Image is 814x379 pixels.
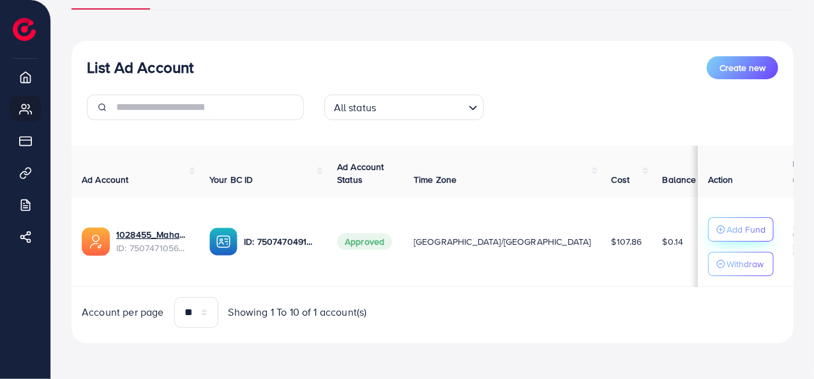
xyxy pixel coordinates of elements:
[708,173,734,186] span: Action
[337,233,392,250] span: Approved
[707,56,778,79] button: Create new
[209,228,237,256] img: ic-ba-acc.ded83a64.svg
[727,256,764,272] p: Withdraw
[116,242,189,254] span: ID: 7507471056547217426
[87,58,193,77] h3: List Ad Account
[13,18,36,41] img: logo
[663,235,684,248] span: $0.14
[209,173,253,186] span: Your BC ID
[324,95,484,120] div: Search for option
[337,160,384,186] span: Ad Account Status
[720,61,765,74] span: Create new
[82,173,129,186] span: Ad Account
[727,222,765,237] p: Add Fund
[116,228,189,241] a: 1028455_Mahakmart1_1747969442002
[82,228,110,256] img: ic-ads-acc.e4c84228.svg
[331,98,379,117] span: All status
[708,252,774,276] button: Withdraw
[663,173,697,186] span: Balance
[612,235,642,248] span: $107.86
[116,228,189,254] div: <span class='underline'>1028455_Mahakmart1_1747969442002</span></br>7507471056547217426
[760,321,804,369] iframe: Chat
[414,235,591,248] span: [GEOGRAPHIC_DATA]/[GEOGRAPHIC_DATA]
[414,173,456,186] span: Time Zone
[244,234,317,249] p: ID: 7507470491939225618
[380,96,463,117] input: Search for option
[229,305,367,320] span: Showing 1 To 10 of 1 account(s)
[82,305,164,320] span: Account per page
[612,173,630,186] span: Cost
[708,217,774,242] button: Add Fund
